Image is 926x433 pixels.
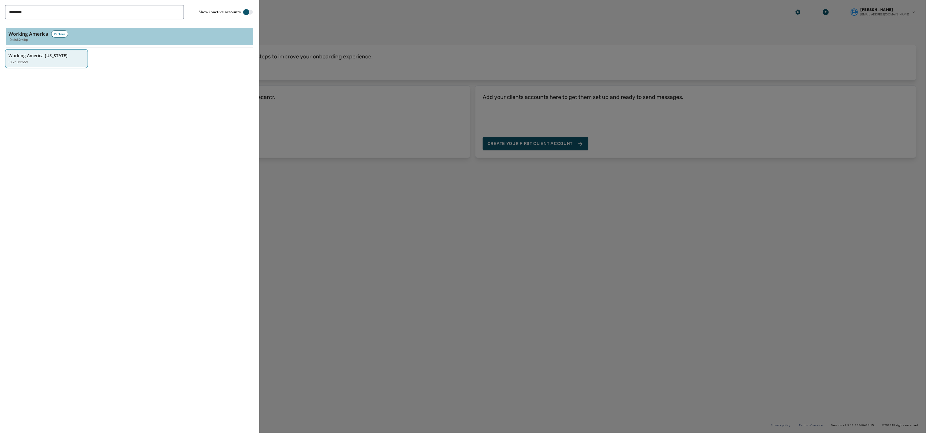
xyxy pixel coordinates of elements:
[6,28,253,45] button: Working AmericaPartnerID:d6k2r4bp
[199,10,241,15] label: Show inactive accounts
[8,38,28,43] span: ID: d6k2r4bp
[6,50,87,67] button: Working America [US_STATE]ID:kn8rxh59
[8,30,48,38] h3: Working America
[8,60,28,65] p: ID: kn8rxh59
[51,30,68,38] div: Partner
[8,53,68,59] p: Working America [US_STATE]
